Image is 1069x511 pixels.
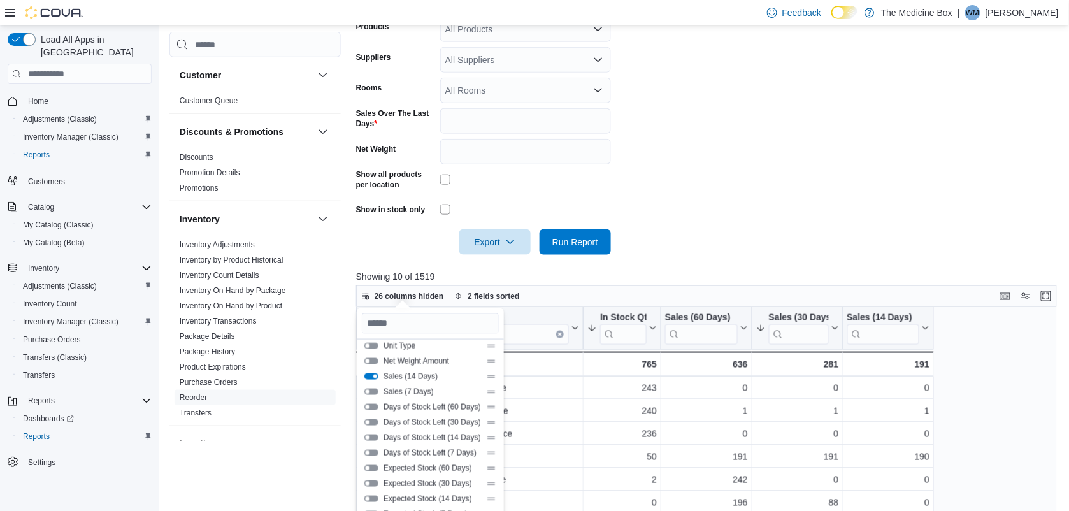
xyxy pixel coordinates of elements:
div: 242 [665,472,748,487]
a: Purchase Orders [180,378,238,387]
a: Customer Queue [180,96,238,105]
button: Inventory [3,259,157,277]
a: Home [23,94,54,109]
button: Enter fullscreen [1038,289,1054,304]
label: Net Weight [356,144,396,154]
span: Adjustments (Classic) [23,114,97,124]
button: Open list of options [593,55,603,65]
div: Product [361,312,569,324]
div: Customer [169,93,341,113]
span: Settings [28,457,55,468]
span: Purchase Orders [180,377,238,387]
button: Discounts & Promotions [315,124,331,140]
span: Purchase Orders [23,335,81,345]
span: Inventory Manager (Classic) [23,132,118,142]
div: 0 [847,380,929,396]
span: My Catalog (Classic) [18,217,152,233]
span: WM [966,5,979,20]
button: Expected Stock (60 Days) [364,465,378,471]
a: My Catalog (Classic) [18,217,99,233]
a: Inventory On Hand by Product [180,301,282,310]
a: Adjustments (Classic) [18,112,102,127]
a: Adjustments (Classic) [18,278,102,294]
button: Days of Stock Left (14 Days) [364,435,378,441]
div: Sales (30 Days) [769,312,829,345]
span: Home [28,96,48,106]
div: In Stock Qty [600,312,647,345]
button: Open list of options [593,85,603,96]
button: Clear input [556,331,564,338]
div: Sales (60 Days) [665,312,738,324]
span: Reports [28,396,55,406]
span: Inventory Transactions [180,316,257,326]
div: 0 [665,426,748,442]
button: Inventory Manager (Classic) [13,313,157,331]
span: Inventory [23,261,152,276]
div: 243 [587,380,657,396]
div: Drag handle [486,402,496,412]
span: Home [23,93,152,109]
label: Products [356,22,389,32]
span: Reorder [180,392,207,403]
button: Reports [13,146,157,164]
span: Inventory Adjustments [180,240,255,250]
a: Reorder [180,393,207,402]
div: Totals [360,357,579,372]
button: 26 columns hidden [357,289,449,304]
button: Customer [180,69,313,82]
span: Dark Mode [831,19,832,20]
a: Reports [18,429,55,444]
div: 191 [847,357,929,372]
div: 0 [756,426,839,442]
span: Inventory On Hand by Package [180,285,286,296]
span: Reports [23,431,50,442]
div: LA KUSH $60 By The Ounce [361,449,579,464]
span: Inventory by Product Historical [180,255,283,265]
div: Sales (60 Days) [665,312,738,345]
img: Cova [25,6,83,19]
span: Days of Stock Left (60 Days) [384,402,481,412]
button: Sales (14 Days) [364,373,378,380]
a: Dashboards [18,411,79,426]
button: Reports [23,393,60,408]
p: Showing 10 of 1519 [356,270,1065,283]
button: Inventory [23,261,64,276]
span: Inventory Count Details [180,270,259,280]
button: My Catalog (Classic) [13,216,157,234]
h3: Customer [180,69,221,82]
div: In Stock Qty [600,312,647,324]
div: Product [361,312,569,345]
span: Dashboards [18,411,152,426]
div: 191 [756,449,839,464]
button: In Stock Qty [587,312,657,345]
a: Transfers [180,408,212,417]
button: Inventory Manager (Classic) [13,128,157,146]
span: Adjustments (Classic) [18,278,152,294]
div: Pure [US_STATE] $60 By The Ounce [361,403,579,419]
a: Inventory Manager (Classic) [18,314,124,329]
a: Promotions [180,184,219,192]
div: 1 [665,403,748,419]
span: Load All Apps in [GEOGRAPHIC_DATA] [36,33,152,59]
button: Inventory [315,212,331,227]
span: Transfers [18,368,152,383]
label: Show in stock only [356,205,426,215]
a: Inventory Manager (Classic) [18,129,124,145]
div: Drag handle [486,479,496,489]
span: Catalog [28,202,54,212]
div: 0 [756,472,839,487]
button: Customers [3,171,157,190]
p: The Medicine Box [881,5,952,20]
div: Drag handle [486,433,496,443]
button: Adjustments (Classic) [13,110,157,128]
span: Expected Stock (60 Days) [384,463,481,473]
div: Sales (14 Days) [847,312,919,324]
a: Transfers (Classic) [18,350,92,365]
button: Days of Stock Left (30 Days) [364,419,378,426]
button: Unit Type [364,343,378,349]
span: Net Weight Amount [384,356,481,366]
div: 2 [587,472,657,487]
input: Search columns [362,313,499,334]
div: Drag handle [486,356,496,366]
button: Inventory Count [13,295,157,313]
